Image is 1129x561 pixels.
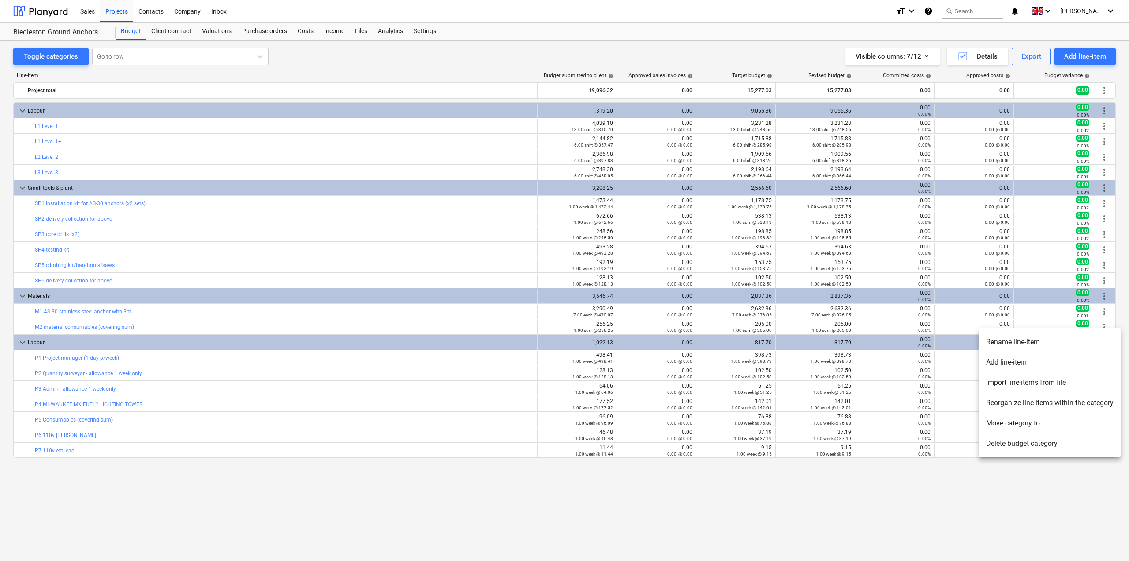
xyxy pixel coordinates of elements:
li: Reorganize line-items within the category [979,393,1121,413]
li: Add line-item [979,352,1121,373]
li: Delete budget category [979,433,1121,454]
li: Rename line-item [979,332,1121,352]
li: Move category to [979,413,1121,433]
li: Import line-items from file [979,373,1121,393]
iframe: Chat Widget [1085,519,1129,561]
